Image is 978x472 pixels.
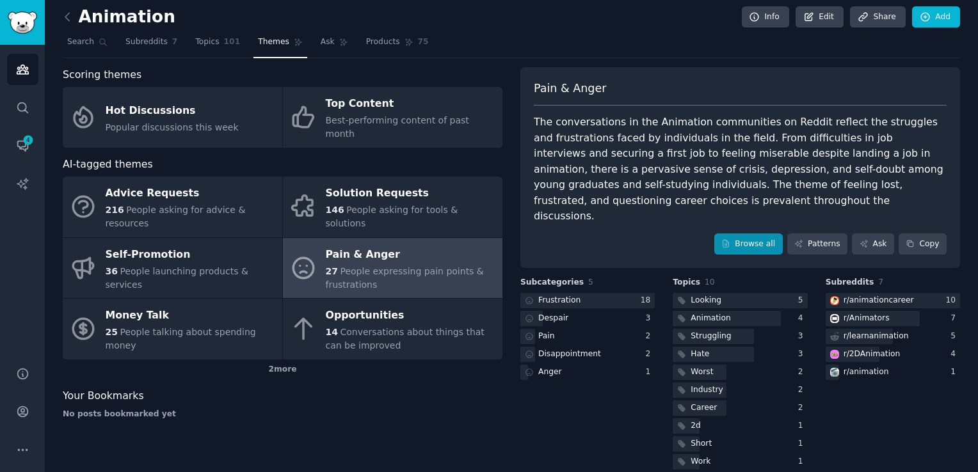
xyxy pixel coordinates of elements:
[520,365,655,381] a: Anger1
[63,299,282,359] a: Money Talk25People talking about spending money
[673,454,807,470] a: Work1
[63,157,153,173] span: AI-tagged themes
[538,349,601,360] div: Disappointment
[362,32,433,58] a: Products75
[912,6,960,28] a: Add
[316,32,353,58] a: Ask
[63,7,175,28] h2: Animation
[283,238,502,299] a: Pain & Anger27People expressing pain points & frustrations
[844,313,890,324] div: r/ Animators
[326,205,344,215] span: 146
[673,365,807,381] a: Worst2
[826,347,960,363] a: 2DAnimationr/2DAnimation4
[705,278,715,287] span: 10
[950,366,960,378] div: 1
[520,329,655,345] a: Pain2
[538,366,562,378] div: Anger
[106,327,118,337] span: 25
[826,277,874,288] span: Subreddits
[8,12,37,34] img: GummySearch logo
[22,136,34,145] span: 4
[283,299,502,359] a: Opportunities14Conversations about things that can be improved
[106,100,239,121] div: Hot Discussions
[588,278,593,287] span: 5
[326,184,496,204] div: Solution Requests
[121,32,182,58] a: Subreddits7
[826,329,960,345] a: r/learnanimation5
[326,306,496,326] div: Opportunities
[520,347,655,363] a: Disappointment2
[106,244,276,265] div: Self-Promotion
[63,67,141,83] span: Scoring themes
[852,233,894,255] a: Ask
[830,296,839,305] img: animationcareer
[691,456,710,468] div: Work
[787,233,847,255] a: Patterns
[798,402,808,414] div: 2
[63,409,502,420] div: No posts bookmarked yet
[673,329,807,345] a: Struggling3
[534,114,947,224] div: The conversations in the Animation communities on Reddit reflect the struggles and frustrations f...
[520,311,655,327] a: Despair3
[646,366,655,378] div: 1
[691,438,712,450] div: Short
[673,293,807,309] a: Looking5
[844,366,889,378] div: r/ animation
[796,6,844,28] a: Edit
[106,122,239,132] span: Popular discussions this week
[714,233,783,255] a: Browse all
[673,277,700,288] span: Topics
[950,349,960,360] div: 4
[844,331,909,342] div: r/ learnanimation
[63,359,502,380] div: 2 more
[7,130,38,161] a: 4
[798,295,808,306] div: 5
[253,32,307,58] a: Themes
[326,327,338,337] span: 14
[63,388,144,404] span: Your Bookmarks
[106,327,256,350] span: People talking about spending money
[418,36,429,48] span: 75
[63,32,112,58] a: Search
[520,293,655,309] a: Frustration18
[326,327,485,350] span: Conversations about things that can be improved
[830,368,839,377] img: animation
[106,266,118,276] span: 36
[366,36,400,48] span: Products
[646,313,655,324] div: 3
[826,365,960,381] a: animationr/animation1
[641,295,655,306] div: 18
[798,349,808,360] div: 3
[326,244,496,265] div: Pain & Anger
[673,311,807,327] a: Animation4
[691,420,701,432] div: 2d
[673,418,807,434] a: 2d1
[224,36,241,48] span: 101
[826,293,960,309] a: animationcareerr/animationcareer10
[326,266,484,290] span: People expressing pain points & frustrations
[258,36,289,48] span: Themes
[283,87,502,148] a: Top ContentBest-performing content of past month
[950,313,960,324] div: 7
[326,205,458,228] span: People asking for tools & solutions
[326,94,496,114] div: Top Content
[646,331,655,342] div: 2
[826,311,960,327] a: Animatorsr/Animators7
[520,277,584,288] span: Subcategories
[691,384,723,396] div: Industry
[106,184,276,204] div: Advice Requests
[844,349,901,360] div: r/ 2DAnimation
[538,295,581,306] div: Frustration
[945,295,960,306] div: 10
[691,295,721,306] div: Looking
[844,295,914,306] div: r/ animationcareer
[673,436,807,452] a: Short1
[950,331,960,342] div: 5
[63,177,282,237] a: Advice Requests216People asking for advice & resources
[538,313,568,324] div: Despair
[106,205,246,228] span: People asking for advice & resources
[125,36,168,48] span: Subreddits
[646,349,655,360] div: 2
[673,382,807,398] a: Industry2
[534,81,606,97] span: Pain & Anger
